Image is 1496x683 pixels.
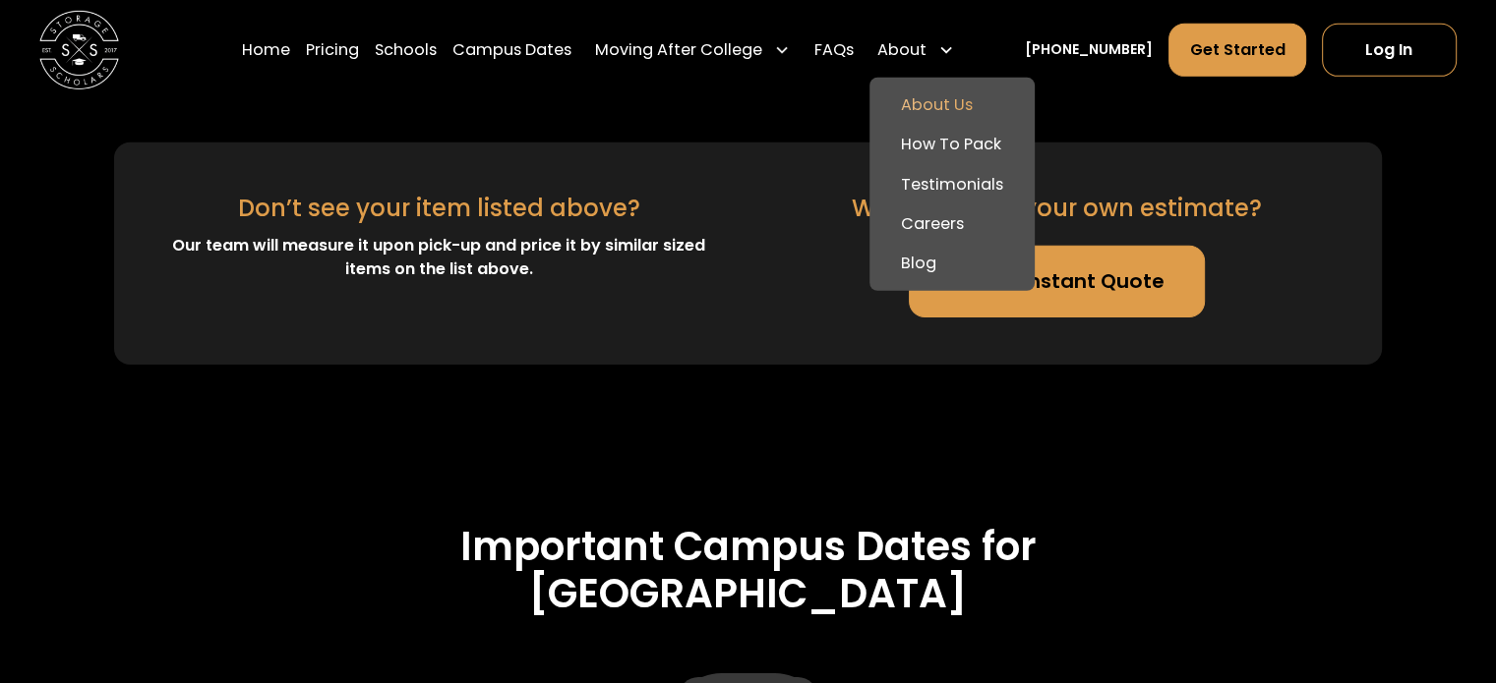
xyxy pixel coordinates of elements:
[587,22,798,77] div: Moving After College
[1322,23,1457,76] a: Log In
[306,22,359,77] a: Pricing
[909,246,1206,316] a: Get an Instant Quote
[375,22,437,77] a: Schools
[813,22,853,77] a: FAQs
[877,244,1027,283] a: Blog
[39,10,119,89] img: Storage Scholars main logo
[869,22,962,77] div: About
[877,37,927,61] div: About
[1168,23,1305,76] a: Get Started
[75,570,1421,617] h3: [GEOGRAPHIC_DATA]
[877,203,1027,243] a: Careers
[75,523,1421,570] h3: Important Campus Dates for
[877,85,1027,125] a: About Us
[1025,39,1153,60] a: [PHONE_NUMBER]
[242,22,290,77] a: Home
[852,191,1262,226] div: Want to build your own estimate?
[452,22,571,77] a: Campus Dates
[877,125,1027,164] a: How To Pack
[161,234,716,281] div: Our team will measure it upon pick-up and price it by similar sized items on the list above.
[39,10,119,89] a: home
[869,78,1035,291] nav: About
[595,37,762,61] div: Moving After College
[238,191,640,226] div: Don’t see your item listed above?
[877,164,1027,203] a: Testimonials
